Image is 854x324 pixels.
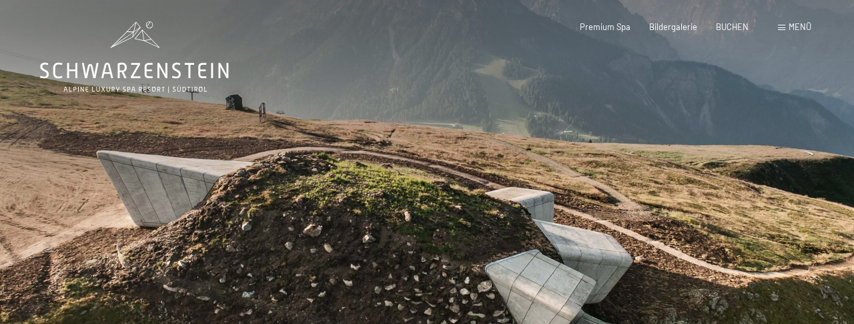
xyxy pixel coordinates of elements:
[789,21,811,32] span: Menü
[716,21,749,32] a: BUCHEN
[649,21,697,32] a: Bildergalerie
[580,21,630,32] a: Premium Spa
